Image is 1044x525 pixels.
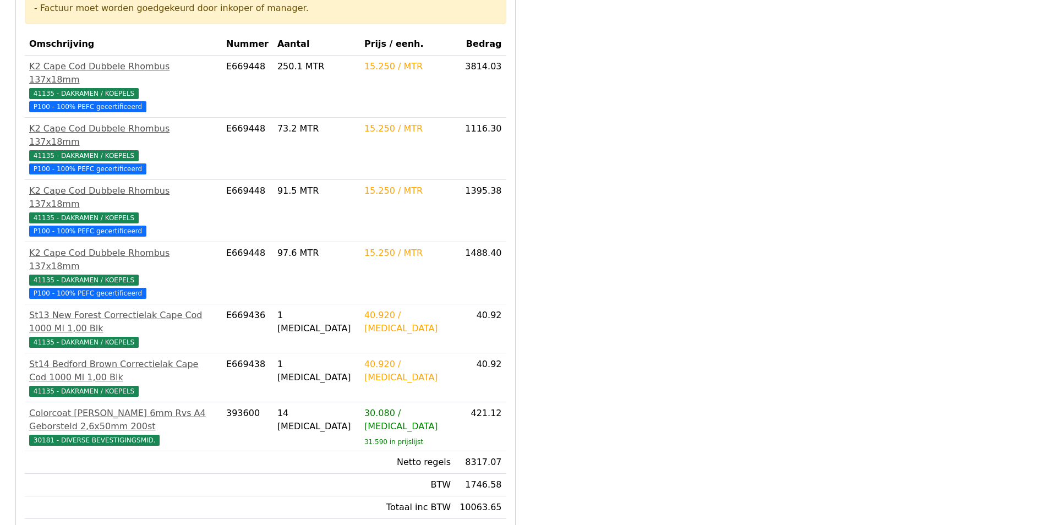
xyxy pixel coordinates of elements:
span: 41135 - DAKRAMEN / KOEPELS [29,386,139,397]
a: St14 Bedford Brown Correctielak Cape Cod 1000 Ml 1,00 Blk41135 - DAKRAMEN / KOEPELS [29,358,217,397]
td: E669448 [222,180,273,242]
td: E669448 [222,118,273,180]
td: E669448 [222,56,273,118]
td: 40.92 [455,353,506,402]
td: Totaal inc BTW [360,496,455,519]
span: P100 - 100% PEFC gecertificeerd [29,163,146,174]
td: 10063.65 [455,496,506,519]
td: 1116.30 [455,118,506,180]
div: 14 [MEDICAL_DATA] [277,407,356,433]
a: Colorcoat [PERSON_NAME] 6mm Rvs A4 Geborsteld 2,6x50mm 200st30181 - DIVERSE BEVESTIGINGSMID. [29,407,217,446]
div: 15.250 / MTR [364,184,451,198]
td: 1488.40 [455,242,506,304]
div: 1 [MEDICAL_DATA] [277,309,356,335]
div: 40.920 / [MEDICAL_DATA] [364,309,451,335]
a: K2 Cape Cod Dubbele Rhombus 137x18mm41135 - DAKRAMEN / KOEPELS P100 - 100% PEFC gecertificeerd [29,122,217,175]
span: 30181 - DIVERSE BEVESTIGINGSMID. [29,435,160,446]
div: St14 Bedford Brown Correctielak Cape Cod 1000 Ml 1,00 Blk [29,358,217,384]
th: Aantal [273,33,360,56]
div: Colorcoat [PERSON_NAME] 6mm Rvs A4 Geborsteld 2,6x50mm 200st [29,407,217,433]
td: 393600 [222,402,273,451]
td: E669438 [222,353,273,402]
span: 41135 - DAKRAMEN / KOEPELS [29,337,139,348]
div: 15.250 / MTR [364,247,451,260]
td: 1746.58 [455,474,506,496]
span: 41135 - DAKRAMEN / KOEPELS [29,212,139,223]
div: K2 Cape Cod Dubbele Rhombus 137x18mm [29,60,217,86]
a: K2 Cape Cod Dubbele Rhombus 137x18mm41135 - DAKRAMEN / KOEPELS P100 - 100% PEFC gecertificeerd [29,247,217,299]
td: 8317.07 [455,451,506,474]
div: 73.2 MTR [277,122,356,135]
span: 41135 - DAKRAMEN / KOEPELS [29,150,139,161]
th: Nummer [222,33,273,56]
th: Prijs / eenh. [360,33,455,56]
a: K2 Cape Cod Dubbele Rhombus 137x18mm41135 - DAKRAMEN / KOEPELS P100 - 100% PEFC gecertificeerd [29,184,217,237]
div: 250.1 MTR [277,60,356,73]
a: K2 Cape Cod Dubbele Rhombus 137x18mm41135 - DAKRAMEN / KOEPELS P100 - 100% PEFC gecertificeerd [29,60,217,113]
div: K2 Cape Cod Dubbele Rhombus 137x18mm [29,184,217,211]
div: 30.080 / [MEDICAL_DATA] [364,407,451,433]
th: Omschrijving [25,33,222,56]
th: Bedrag [455,33,506,56]
a: St13 New Forest Correctielak Cape Cod 1000 Ml 1,00 Blk41135 - DAKRAMEN / KOEPELS [29,309,217,348]
div: 91.5 MTR [277,184,356,198]
div: 97.6 MTR [277,247,356,260]
div: K2 Cape Cod Dubbele Rhombus 137x18mm [29,122,217,149]
div: 1 [MEDICAL_DATA] [277,358,356,384]
div: 15.250 / MTR [364,60,451,73]
div: 40.920 / [MEDICAL_DATA] [364,358,451,384]
span: P100 - 100% PEFC gecertificeerd [29,101,146,112]
td: E669436 [222,304,273,353]
div: K2 Cape Cod Dubbele Rhombus 137x18mm [29,247,217,273]
div: St13 New Forest Correctielak Cape Cod 1000 Ml 1,00 Blk [29,309,217,335]
td: BTW [360,474,455,496]
div: - Factuur moet worden goedgekeurd door inkoper of manager. [34,2,497,15]
td: Netto regels [360,451,455,474]
td: 40.92 [455,304,506,353]
td: 421.12 [455,402,506,451]
span: P100 - 100% PEFC gecertificeerd [29,226,146,237]
span: P100 - 100% PEFC gecertificeerd [29,288,146,299]
sub: 31.590 in prijslijst [364,438,423,446]
td: 1395.38 [455,180,506,242]
div: 15.250 / MTR [364,122,451,135]
td: E669448 [222,242,273,304]
td: 3814.03 [455,56,506,118]
span: 41135 - DAKRAMEN / KOEPELS [29,275,139,286]
span: 41135 - DAKRAMEN / KOEPELS [29,88,139,99]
